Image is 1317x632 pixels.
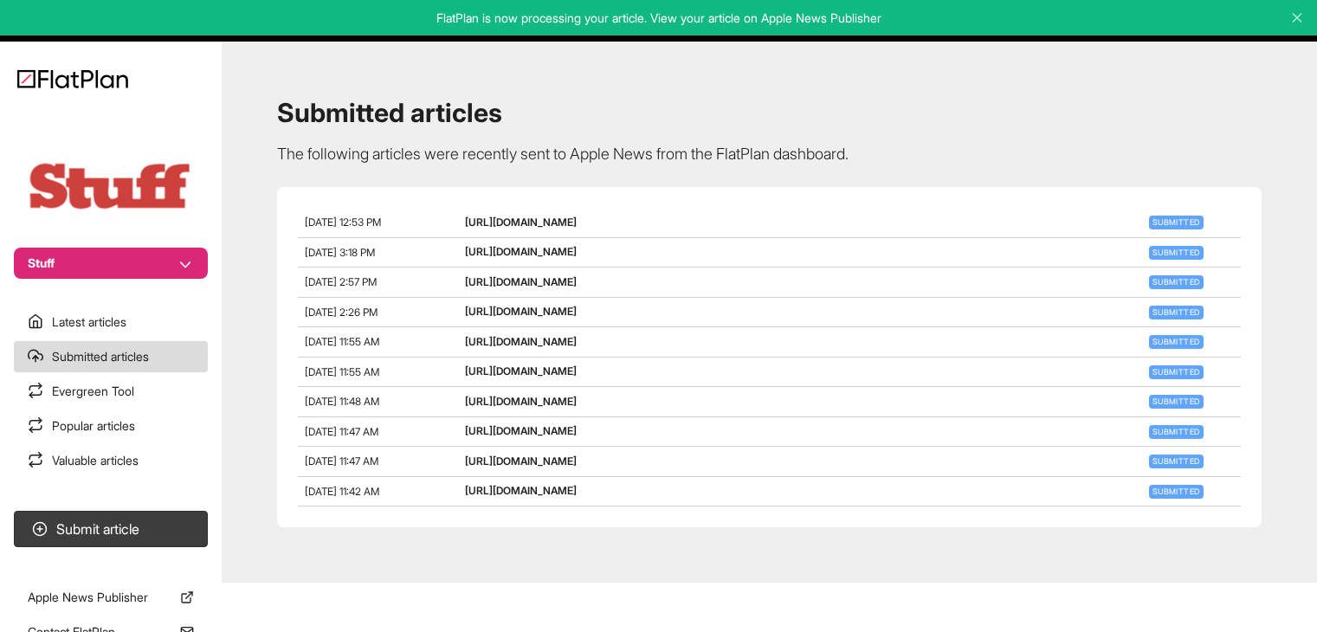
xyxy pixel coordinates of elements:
button: Stuff [14,248,208,279]
a: [URL][DOMAIN_NAME] [465,216,577,229]
span: [DATE] 3:18 PM [305,246,375,259]
h1: Submitted articles [277,97,1262,128]
span: [DATE] 11:42 AM [305,485,379,498]
a: Submitted [1146,245,1207,258]
a: [URL][DOMAIN_NAME] [465,245,577,258]
span: Submitted [1149,395,1204,409]
a: [URL][DOMAIN_NAME] [465,455,577,468]
p: FlatPlan is now processing your article. View your article on Apple News Publisher [12,10,1305,27]
a: Latest articles [14,306,208,338]
span: [DATE] 11:55 AM [305,365,379,378]
a: Popular articles [14,410,208,442]
span: [DATE] 2:26 PM [305,306,378,319]
span: Submitted [1149,365,1204,379]
a: [URL][DOMAIN_NAME] [465,305,577,318]
p: The following articles were recently sent to Apple News from the FlatPlan dashboard. [277,142,1262,166]
img: Logo [17,69,128,88]
a: Submitted [1146,305,1207,318]
a: Submitted [1146,334,1207,347]
span: Submitted [1149,246,1204,260]
span: Submitted [1149,275,1204,289]
span: Submitted [1149,216,1204,229]
span: Submitted [1149,425,1204,439]
a: Submitted [1146,215,1207,228]
a: Submitted [1146,424,1207,437]
span: [DATE] 11:48 AM [305,395,379,408]
span: [DATE] 11:47 AM [305,425,378,438]
span: Submitted [1149,306,1204,319]
a: [URL][DOMAIN_NAME] [465,335,577,348]
a: Submitted articles [14,341,208,372]
a: Submitted [1146,274,1207,287]
a: Submitted [1146,454,1207,467]
span: [DATE] 11:55 AM [305,335,379,348]
span: Submitted [1149,455,1204,468]
button: Submit article [14,511,208,547]
a: Submitted [1146,364,1207,377]
a: [URL][DOMAIN_NAME] [465,395,577,408]
img: Publication Logo [24,159,197,213]
span: [DATE] 12:53 PM [305,216,381,229]
a: [URL][DOMAIN_NAME] [465,275,577,288]
a: Evergreen Tool [14,376,208,407]
a: Submitted [1146,394,1207,407]
a: [URL][DOMAIN_NAME] [465,364,577,377]
span: [DATE] 2:57 PM [305,275,377,288]
span: Submitted [1149,485,1204,499]
a: Submitted [1146,484,1207,497]
a: Apple News Publisher [14,582,208,613]
span: Submitted [1149,335,1204,349]
a: [URL][DOMAIN_NAME] [465,484,577,497]
span: [DATE] 11:47 AM [305,455,378,468]
a: [URL][DOMAIN_NAME] [465,424,577,437]
a: Valuable articles [14,445,208,476]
